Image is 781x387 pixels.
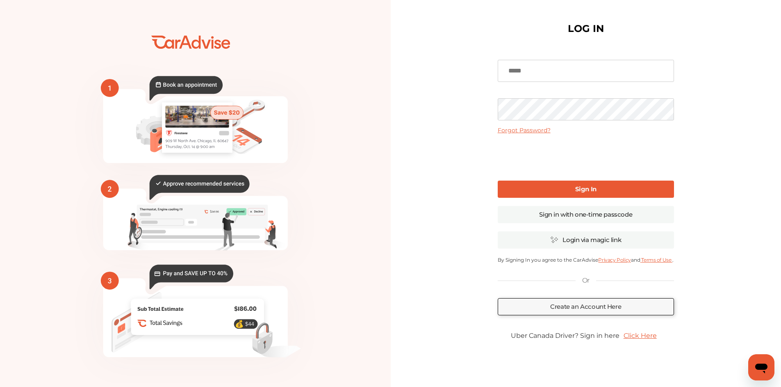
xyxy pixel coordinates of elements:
[498,206,674,223] a: Sign in with one-time passcode
[498,127,551,134] a: Forgot Password?
[568,25,604,33] h1: LOG IN
[235,320,244,328] text: 💰
[498,257,674,263] p: By Signing In you agree to the CarAdvise and .
[511,332,619,339] span: Uber Canada Driver? Sign in here
[498,298,674,315] a: Create an Account Here
[619,328,661,344] a: Click Here
[748,354,774,380] iframe: Button to launch messaging window
[498,231,674,249] a: Login via magic link
[598,257,631,263] a: Privacy Policy
[550,236,558,244] img: magic_icon.32c66aac.svg
[498,181,674,198] a: Sign In
[582,276,590,285] p: Or
[524,140,648,172] iframe: reCAPTCHA
[640,257,672,263] a: Terms of Use
[575,185,597,193] b: Sign In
